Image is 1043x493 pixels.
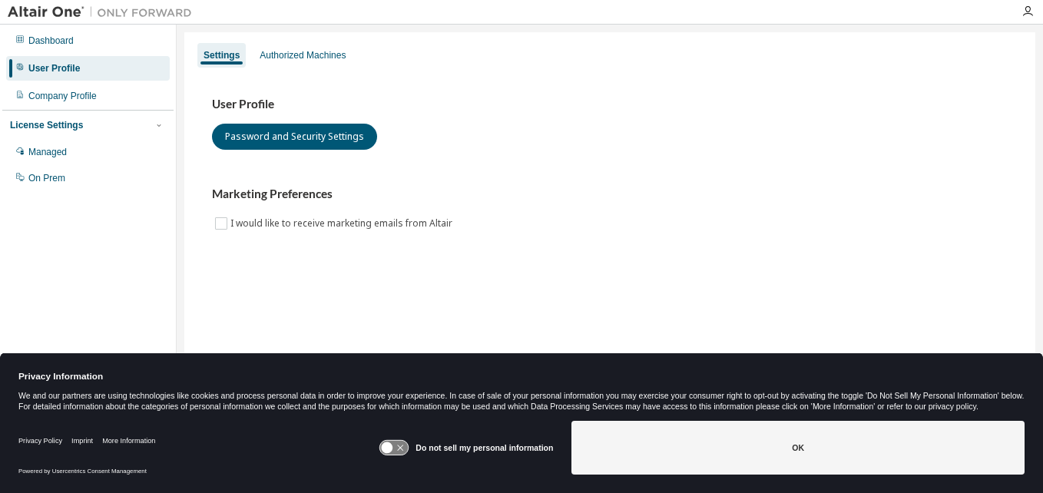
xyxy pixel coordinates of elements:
div: Dashboard [28,35,74,47]
div: License Settings [10,119,83,131]
button: Password and Security Settings [212,124,377,150]
div: Company Profile [28,90,97,102]
div: Managed [28,146,67,158]
img: Altair One [8,5,200,20]
div: User Profile [28,62,80,74]
div: Authorized Machines [260,49,346,61]
div: On Prem [28,172,65,184]
label: I would like to receive marketing emails from Altair [230,214,455,233]
h3: Marketing Preferences [212,187,1008,202]
h3: User Profile [212,97,1008,112]
div: Settings [204,49,240,61]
